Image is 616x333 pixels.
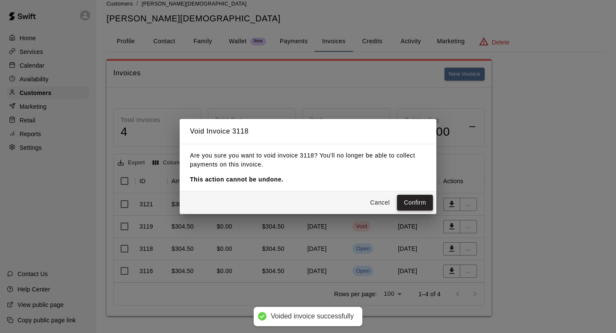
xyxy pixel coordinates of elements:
[190,151,426,169] p: Are you sure you want to void invoice 3118? You'll no longer be able to collect payments on this ...
[190,175,426,184] p: This action cannot be undone.
[271,312,354,321] div: Voided invoice successfully
[397,195,433,211] button: Confirm
[180,119,436,144] h2: Void Invoice 3118
[366,195,394,211] button: Cancel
